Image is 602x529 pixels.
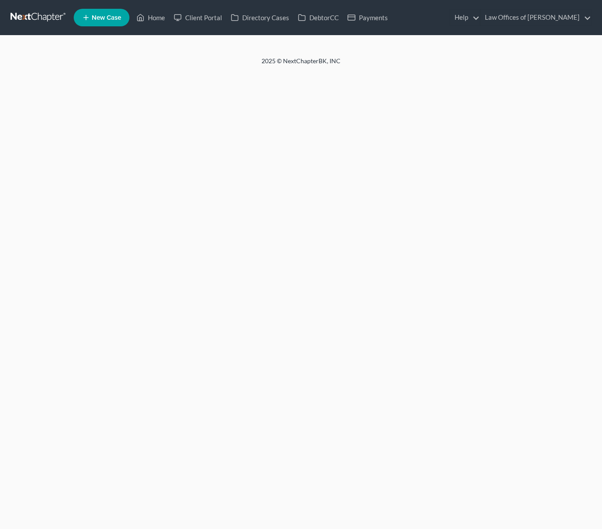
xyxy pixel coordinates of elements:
[74,9,129,26] new-legal-case-button: New Case
[294,10,343,25] a: DebtorCC
[169,10,226,25] a: Client Portal
[343,10,392,25] a: Payments
[480,10,591,25] a: Law Offices of [PERSON_NAME]
[132,10,169,25] a: Home
[51,57,551,72] div: 2025 © NextChapterBK, INC
[450,10,480,25] a: Help
[226,10,294,25] a: Directory Cases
